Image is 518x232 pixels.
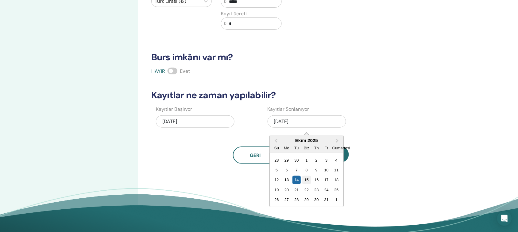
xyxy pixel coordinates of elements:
[284,158,289,163] font: 29
[292,196,301,204] div: 28 Ekim 2025 Salı gününü seçin
[312,166,321,174] div: 9 Ekim 2025 Perşembe gününü seçin
[303,166,311,174] div: 8 Ekim 2025 Çarşamba'yı seçin
[295,188,299,192] font: 21
[332,196,341,204] div: Cumartesi, 1 Kasım 2025'i seçin
[274,118,289,125] font: [DATE]
[304,188,309,192] font: 22
[314,146,319,150] font: Th
[273,196,281,204] div: 26 Ekim 2025 Pazar gününü seçin
[224,21,226,26] font: ₺
[324,198,329,202] font: 31
[295,198,299,202] font: 28
[283,196,291,204] div: 27 Ekim 2025 Pazartesi'yi seçin
[283,176,291,184] div: 13 Ekim 2025 Pazartesi'yi seçin
[334,178,338,182] font: 18
[324,188,329,192] font: 24
[292,166,301,174] div: 7 Ekim 2025 Salı gününü seçin
[292,176,301,184] div: Salı, 14 Ekim 2025'i seçin
[333,136,343,146] button: Gelecek Ay
[315,158,318,163] font: 2
[275,158,279,163] font: 28
[334,188,338,192] font: 25
[162,118,177,125] font: [DATE]
[315,178,319,182] font: 16
[294,146,299,150] font: Tu
[315,198,319,202] font: 30
[283,186,291,194] div: 20 Ekim 2025 Pazartesi'yi seçin
[332,156,341,164] div: 4 Ekim 2025 Cumartesi gününü seçin
[151,51,233,63] font: Burs imkânı var mı?
[156,106,192,112] font: Kayıtlar Başlıyor
[325,146,328,150] font: Fr
[312,186,321,194] div: 23 Ekim 2025 Perşembe gününü seçin
[303,156,311,164] div: 1 Ekim 2025 Çarşamba'yı seçin
[324,168,329,172] font: 10
[292,186,301,194] div: 21 Ekim 2025 Salı gününü seçin
[275,178,279,182] font: 12
[284,198,289,202] font: 27
[286,168,288,172] font: 6
[303,186,311,194] div: 22 Ekim 2025 Çarşamba'yı seçin
[304,198,309,202] font: 29
[283,166,291,174] div: 6 Ekim 2025 Pazartesi'yi seçin
[273,166,281,174] div: 5 Ekim 2025 Pazar gününü seçin
[312,156,321,164] div: 2 Ekim 2025 Perşembe gününü seçin
[335,158,338,163] font: 4
[332,176,341,184] div: Cumartesi, 18 Ekim 2025'i seçin
[304,146,309,150] font: Biz
[295,138,318,143] font: Ekim 2025
[315,168,318,172] font: 9
[270,136,280,146] button: Önceki Ay
[312,176,321,184] div: Perşembe, 16 Ekim 2025'i seçin
[221,10,247,17] font: Kayıt ücreti
[295,158,299,163] font: 30
[323,186,331,194] div: 24 Ekim 2025 Cuma gününü seçin
[151,89,276,101] font: Kayıtlar ne zaman yapılabilir?
[332,186,341,194] div: 25 Ekim 2025 Cumartesi gününü seçin
[275,188,279,192] font: 19
[324,178,329,182] font: 17
[233,147,278,164] button: Geri
[334,168,338,172] font: 11
[332,146,350,150] font: Cumartesi
[284,146,289,150] font: Mo
[273,156,281,164] div: 28 Eylül 2025 Pazar gününü seçin
[283,156,291,164] div: 29 Eylül 2025 Pazartesi'yi seçin
[335,198,338,202] font: 1
[276,168,278,172] font: 5
[275,198,279,202] font: 26
[323,166,331,174] div: 10 Ekim 2025 Cuma gününü seçin
[332,166,341,174] div: Cumartesi, 11 Ekim 2025'i seçin
[312,196,321,204] div: 30 Ekim 2025 Perşembe gününü seçin
[296,168,298,172] font: 7
[250,152,261,159] font: Geri
[323,156,331,164] div: 3 Ekim 2025 Cuma gününü seçin
[497,211,512,226] div: Intercom Messenger'ı açın
[315,188,319,192] font: 23
[295,178,299,182] font: 14
[323,176,331,184] div: 17 Ekim 2025 Cuma gününü seçin
[284,178,289,182] font: 13
[306,158,308,163] font: 1
[284,188,289,192] font: 20
[304,178,309,182] font: 15
[323,196,331,204] div: 31 Ekim 2025 Cuma gününü seçin
[292,156,301,164] div: 30 Eylül 2025 Salı gününü seçin
[326,158,328,163] font: 3
[268,106,309,112] font: Kayıtlar Sonlanıyor
[306,168,308,172] font: 8
[180,68,190,74] font: Evet
[303,176,311,184] div: 15 Ekim 2025 Çarşamba'yı seçin
[269,135,344,207] div: Tarih Seçin
[273,186,281,194] div: Pazar, 19 Ekim 2025'i seçin
[151,68,165,74] font: HAYIR
[303,196,311,204] div: 29 Ekim 2025 Çarşamba'yı seçin
[272,155,342,205] div: Ekim 2025 Ayı
[273,176,281,184] div: Pazar, 12 Ekim 2025'i seçin
[274,146,279,150] font: Su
